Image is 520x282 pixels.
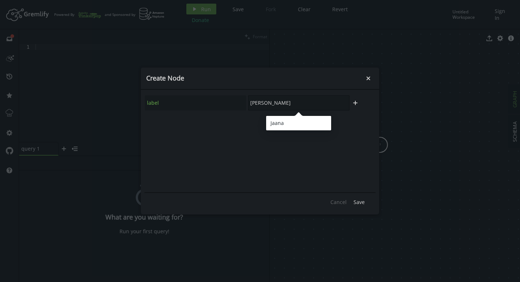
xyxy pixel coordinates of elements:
[363,73,374,84] button: Close
[350,196,368,207] button: Save
[330,199,347,205] span: Cancel
[248,95,350,110] input: Property Value
[145,95,246,110] input: Property Name
[146,74,363,82] h4: Create Node
[354,199,365,205] span: Save
[270,120,327,127] div: Jaana
[327,196,350,207] button: Cancel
